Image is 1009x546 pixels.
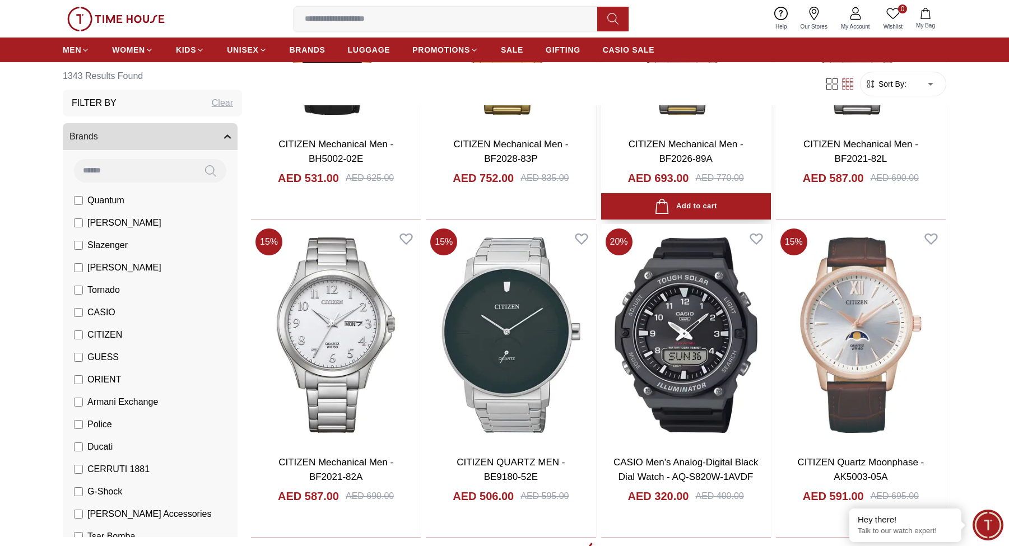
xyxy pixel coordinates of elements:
[803,488,864,504] h4: AED 591.00
[87,373,121,386] span: ORIENT
[453,170,514,186] h4: AED 752.00
[290,40,326,60] a: BRANDS
[426,224,596,446] img: CITIZEN QUARTZ MEN - BE9180-52E
[877,4,909,33] a: 0Wishlist
[212,96,233,110] div: Clear
[858,526,953,536] p: Talk to our watch expert!
[430,228,457,255] span: 15 %
[346,489,394,503] div: AED 690.00
[74,420,83,429] input: Police
[255,228,282,255] span: 15 %
[858,514,953,525] div: Hey there!
[87,239,128,252] span: Slazenger
[290,44,326,55] span: BRANDS
[546,40,580,60] a: GIFTING
[879,22,907,31] span: Wishlist
[74,308,83,317] input: CASIO
[176,40,204,60] a: KIDS
[87,351,119,364] span: GUESS
[628,170,689,186] h4: AED 693.00
[654,199,717,214] div: Add to cart
[836,22,875,31] span: My Account
[63,44,81,55] span: MEN
[74,330,83,339] input: CITIZEN
[601,193,771,220] button: Add to cart
[629,139,743,164] a: CITIZEN Mechanical Men - BF2026-89A
[63,40,90,60] a: MEN
[453,488,514,504] h4: AED 506.00
[912,21,940,30] span: My Bag
[227,44,258,55] span: UNISEX
[346,171,394,185] div: AED 625.00
[74,442,83,451] input: Ducati
[453,139,568,164] a: CITIZEN Mechanical Men - BF2028-83P
[520,489,569,503] div: AED 595.00
[871,171,919,185] div: AED 690.00
[74,196,83,205] input: Quantum
[898,4,907,13] span: 0
[603,44,655,55] span: CASIO SALE
[74,398,83,407] input: Armani Exchange
[412,44,470,55] span: PROMOTIONS
[546,44,580,55] span: GIFTING
[613,457,758,482] a: CASIO Men's Analog-Digital Black Dial Watch - AQ-S820W-1AVDF
[628,488,689,504] h4: AED 320.00
[348,40,390,60] a: LUGGAGE
[501,40,523,60] a: SALE
[973,510,1003,540] div: Chat Widget
[74,263,83,272] input: [PERSON_NAME]
[74,465,83,474] input: CERRUTI 1881
[63,63,242,90] h6: 1343 Results Found
[865,78,906,90] button: Sort By:
[501,44,523,55] span: SALE
[67,7,165,31] img: ...
[63,123,238,150] button: Brands
[87,395,158,409] span: Armani Exchange
[112,40,154,60] a: WOMEN
[251,224,421,446] img: CITIZEN Mechanical Men - BF2021-82A
[776,224,946,446] a: CITIZEN Quartz Moonphase - AK5003-05A
[803,139,918,164] a: CITIZEN Mechanical Men - BF2021-82L
[794,4,834,33] a: Our Stores
[803,170,864,186] h4: AED 587.00
[520,171,569,185] div: AED 835.00
[87,306,115,319] span: CASIO
[278,457,393,482] a: CITIZEN Mechanical Men - BF2021-82A
[74,218,83,227] input: [PERSON_NAME]
[74,375,83,384] input: ORIENT
[909,6,942,32] button: My Bag
[87,507,211,521] span: [PERSON_NAME] Accessories
[69,130,98,143] span: Brands
[796,22,832,31] span: Our Stores
[695,489,743,503] div: AED 400.00
[87,440,113,454] span: Ducati
[87,463,150,476] span: CERRUTI 1881
[87,261,161,274] span: [PERSON_NAME]
[771,22,792,31] span: Help
[87,216,161,230] span: [PERSON_NAME]
[87,530,135,543] span: Tsar Bomba
[227,40,267,60] a: UNISEX
[74,353,83,362] input: GUESS
[74,286,83,295] input: Tornado
[278,170,339,186] h4: AED 531.00
[876,78,906,90] span: Sort By:
[601,224,771,446] img: CASIO Men's Analog-Digital Black Dial Watch - AQ-S820W-1AVDF
[871,489,919,503] div: AED 695.00
[74,532,83,541] input: Tsar Bomba
[348,44,390,55] span: LUGGAGE
[112,44,145,55] span: WOMEN
[797,457,924,482] a: CITIZEN Quartz Moonphase - AK5003-05A
[278,488,339,504] h4: AED 587.00
[176,44,196,55] span: KIDS
[87,418,112,431] span: Police
[780,228,807,255] span: 15 %
[87,194,124,207] span: Quantum
[87,328,122,342] span: CITIZEN
[606,228,633,255] span: 20 %
[74,487,83,496] input: G-Shock
[87,485,122,498] span: G-Shock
